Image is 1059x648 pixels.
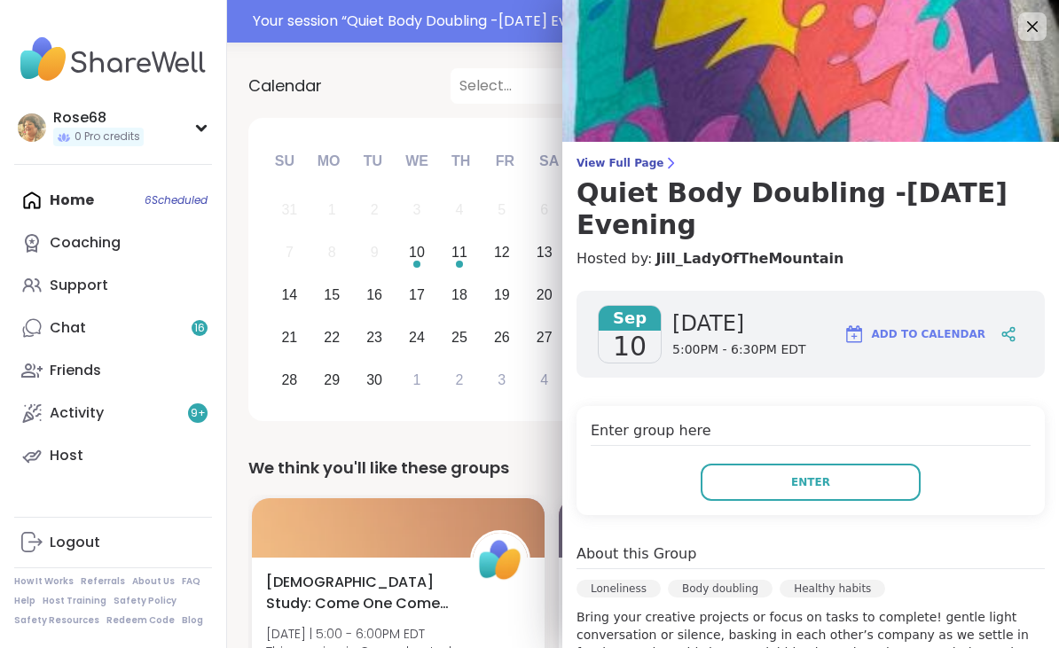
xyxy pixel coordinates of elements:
[14,264,212,307] a: Support
[413,198,421,222] div: 3
[356,361,394,399] div: Choose Tuesday, September 30th, 2025
[525,191,563,230] div: Not available Saturday, September 6th, 2025
[485,141,524,180] div: Fr
[253,11,1048,32] div: Your session “ Quiet Body Doubling -[DATE] Evening ” has started. Click here to enter!
[14,349,212,392] a: Friends
[266,572,451,614] span: [DEMOGRAPHIC_DATA] Study: Come One Come All
[50,276,108,295] div: Support
[537,240,553,264] div: 13
[482,191,521,230] div: Not available Friday, September 5th, 2025
[313,233,351,271] div: Not available Monday, September 8th, 2025
[872,326,985,342] span: Add to Calendar
[14,434,212,477] a: Host
[14,392,212,434] a: Activity9+
[442,141,481,180] div: Th
[577,248,1045,269] h4: Hosted by:
[356,191,394,230] div: Not available Tuesday, September 2nd, 2025
[366,325,382,349] div: 23
[498,198,506,222] div: 5
[525,361,563,399] div: Choose Saturday, October 4th, 2025
[313,318,351,356] div: Choose Monday, September 22nd, 2025
[525,318,563,356] div: Choose Saturday, September 27th, 2025
[599,306,661,331] span: Sep
[248,456,1038,480] div: We think you'll like these groups
[413,368,421,392] div: 1
[577,543,696,565] h4: About this Group
[14,575,74,588] a: How It Works
[356,318,394,356] div: Choose Tuesday, September 23rd, 2025
[441,276,479,314] div: Choose Thursday, September 18th, 2025
[525,276,563,314] div: Choose Saturday, September 20th, 2025
[482,276,521,314] div: Choose Friday, September 19th, 2025
[835,313,993,355] button: Add to Calendar
[409,240,425,264] div: 10
[398,361,436,399] div: Choose Wednesday, October 1st, 2025
[451,283,467,307] div: 18
[182,614,203,627] a: Blog
[441,318,479,356] div: Choose Thursday, September 25th, 2025
[441,361,479,399] div: Choose Thursday, October 2nd, 2025
[498,368,506,392] div: 3
[14,222,212,264] a: Coaching
[398,191,436,230] div: Not available Wednesday, September 3rd, 2025
[356,276,394,314] div: Choose Tuesday, September 16th, 2025
[271,318,309,356] div: Choose Sunday, September 21st, 2025
[281,368,297,392] div: 28
[668,580,773,597] div: Body doubling
[14,595,35,607] a: Help
[537,325,553,349] div: 27
[268,189,565,401] div: month 2025-09
[409,283,425,307] div: 17
[265,141,304,180] div: Su
[81,575,125,588] a: Referrals
[843,324,865,345] img: ShareWell Logomark
[132,575,175,588] a: About Us
[50,446,83,465] div: Host
[371,240,379,264] div: 9
[50,361,101,380] div: Friends
[672,309,806,338] span: [DATE]
[540,368,548,392] div: 4
[397,141,436,180] div: We
[14,28,212,90] img: ShareWell Nav Logo
[281,283,297,307] div: 14
[14,614,99,627] a: Safety Resources
[655,248,843,269] a: Jill_LadyOfTheMountain
[50,318,86,338] div: Chat
[313,276,351,314] div: Choose Monday, September 15th, 2025
[50,533,100,552] div: Logout
[271,361,309,399] div: Choose Sunday, September 28th, 2025
[324,325,340,349] div: 22
[398,233,436,271] div: Choose Wednesday, September 10th, 2025
[482,361,521,399] div: Choose Friday, October 3rd, 2025
[281,198,297,222] div: 31
[191,406,206,421] span: 9 +
[529,141,569,180] div: Sa
[248,74,322,98] span: Calendar
[271,233,309,271] div: Not available Sunday, September 7th, 2025
[494,240,510,264] div: 12
[473,533,528,588] img: ShareWell
[494,283,510,307] div: 19
[324,368,340,392] div: 29
[313,191,351,230] div: Not available Monday, September 1st, 2025
[356,233,394,271] div: Not available Tuesday, September 9th, 2025
[409,325,425,349] div: 24
[309,141,348,180] div: Mo
[613,331,647,363] span: 10
[53,108,144,128] div: Rose68
[398,276,436,314] div: Choose Wednesday, September 17th, 2025
[18,113,46,142] img: Rose68
[591,420,1031,446] h4: Enter group here
[672,341,806,359] span: 5:00PM - 6:30PM EDT
[441,233,479,271] div: Choose Thursday, September 11th, 2025
[324,283,340,307] div: 15
[281,325,297,349] div: 21
[14,307,212,349] a: Chat16
[353,141,392,180] div: Tu
[286,240,294,264] div: 7
[366,368,382,392] div: 30
[577,156,1045,170] span: View Full Page
[271,191,309,230] div: Not available Sunday, August 31st, 2025
[266,625,451,643] span: [DATE] | 5:00 - 6:00PM EDT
